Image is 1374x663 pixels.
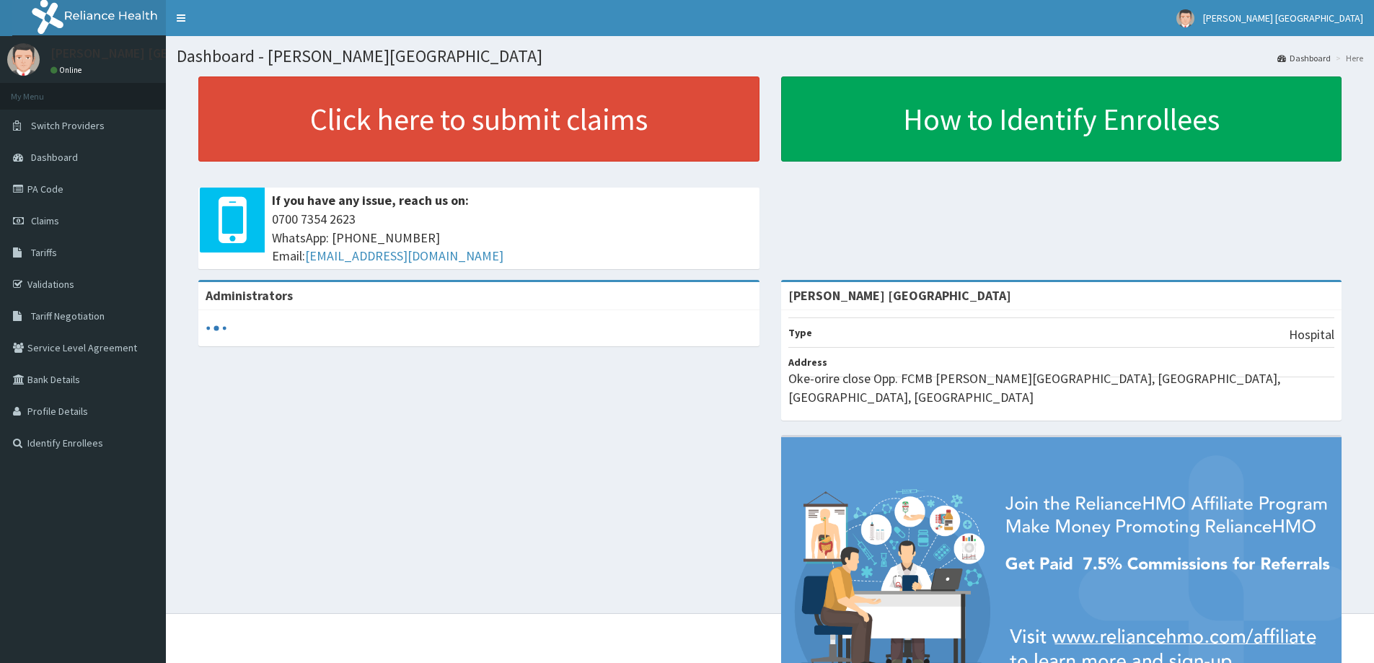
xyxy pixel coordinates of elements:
p: Hospital [1289,325,1334,344]
span: Claims [31,214,59,227]
b: Address [788,356,827,369]
span: Tariff Negotiation [31,309,105,322]
a: Click here to submit claims [198,76,759,162]
span: Switch Providers [31,119,105,132]
b: Administrators [206,287,293,304]
a: Dashboard [1277,52,1331,64]
p: Oke-orire close Opp. FCMB [PERSON_NAME][GEOGRAPHIC_DATA], [GEOGRAPHIC_DATA], [GEOGRAPHIC_DATA], [... [788,369,1335,406]
h1: Dashboard - [PERSON_NAME][GEOGRAPHIC_DATA] [177,47,1363,66]
span: [PERSON_NAME] [GEOGRAPHIC_DATA] [1203,12,1363,25]
a: [EMAIL_ADDRESS][DOMAIN_NAME] [305,247,503,264]
b: Type [788,326,812,339]
p: [PERSON_NAME] [GEOGRAPHIC_DATA] [50,47,267,60]
li: Here [1332,52,1363,64]
b: If you have any issue, reach us on: [272,192,469,208]
img: User Image [1176,9,1194,27]
a: How to Identify Enrollees [781,76,1342,162]
span: Dashboard [31,151,78,164]
span: Tariffs [31,246,57,259]
span: 0700 7354 2623 WhatsApp: [PHONE_NUMBER] Email: [272,210,752,265]
svg: audio-loading [206,317,227,339]
strong: [PERSON_NAME] [GEOGRAPHIC_DATA] [788,287,1011,304]
img: User Image [7,43,40,76]
a: Online [50,65,85,75]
